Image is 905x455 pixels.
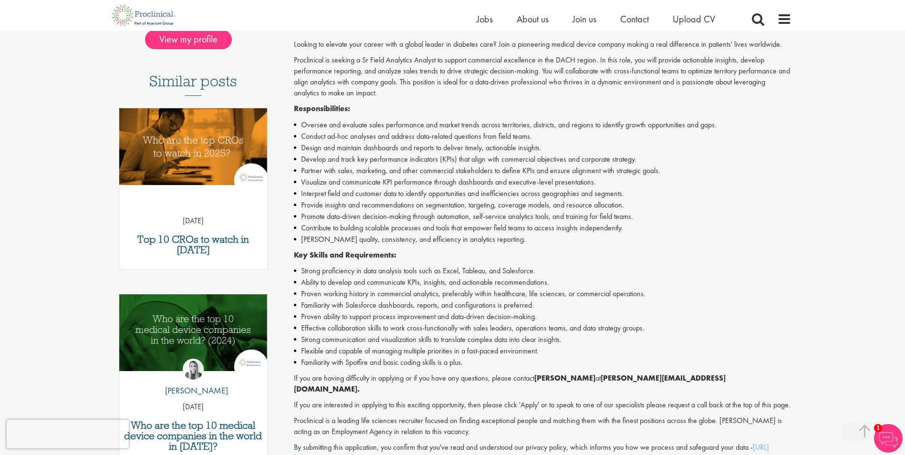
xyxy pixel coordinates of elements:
[294,357,791,368] li: Familiarity with Spotfire and basic coding skills is a plus.
[874,424,903,453] img: Chatbot
[294,176,791,188] li: Visualize and communicate KPI performance through dashboards and executive-level presentations.
[149,73,237,96] h3: Similar posts
[158,384,228,397] p: [PERSON_NAME]
[294,165,791,176] li: Partner with sales, marketing, and other commercial stakeholders to define KPIs and ensure alignm...
[294,55,791,98] p: Proclinical is seeking a Sr Field Analytics Analyst to support commercial excellence in the DACH ...
[124,420,263,452] a: Who are the top 10 medical device companies in the world in [DATE]?
[183,359,204,380] img: Hannah Burke
[294,300,791,311] li: Familiarity with Salesforce dashboards, reports, and configurations is preferred.
[294,131,791,142] li: Conduct ad-hoc analyses and address data-related questions from field teams.
[294,39,791,50] p: Looking to elevate your career with a global leader in diabetes care? Join a pioneering medical d...
[294,400,791,411] p: If you are interested in applying to this exciting opportunity, then please click 'Apply' or to s...
[7,420,129,448] iframe: reCAPTCHA
[294,345,791,357] li: Flexible and capable of managing multiple priorities in a fast-paced environment.
[294,119,791,131] li: Oversee and evaluate sales performance and market trends across territories, districts, and regio...
[294,373,791,395] p: If you are having difficulty in applying or if you have any questions, please contact at
[294,103,350,114] strong: Responsibilities:
[294,154,791,165] li: Develop and track key performance indicators (KPIs) that align with commercial objectives and cor...
[119,294,268,371] img: Top 10 Medical Device Companies 2024
[294,188,791,199] li: Interpret field and customer data to identify opportunities and inefficiencies across geographies...
[673,13,715,25] a: Upload CV
[145,32,241,44] a: View my profile
[294,265,791,277] li: Strong proficiency in data analysis tools such as Excel, Tableau, and Salesforce.
[294,288,791,300] li: Proven working history in commercial analytics, preferably within healthcare, life sciences, or c...
[517,13,549,25] a: About us
[294,415,791,437] p: Proclinical is a leading life sciences recruiter focused on finding exceptional people and matchi...
[294,373,726,394] strong: [PERSON_NAME][EMAIL_ADDRESS][DOMAIN_NAME].
[119,216,268,227] p: [DATE]
[534,373,595,383] strong: [PERSON_NAME]
[874,424,882,432] span: 1
[294,311,791,322] li: Proven ability to support process improvement and data-driven decision-making.
[294,277,791,288] li: Ability to develop and communicate KPIs, insights, and actionable recommendations.
[572,13,596,25] a: Join us
[294,322,791,334] li: Effective collaboration skills to work cross-functionally with sales leaders, operations teams, a...
[119,402,268,413] p: [DATE]
[294,250,396,260] strong: Key Skills and Requirements:
[124,234,263,255] a: Top 10 CROs to watch in [DATE]
[294,334,791,345] li: Strong communication and visualization skills to translate complex data into clear insights.
[294,222,791,234] li: Contribute to building scalable processes and tools that empower field teams to access insights i...
[145,30,232,49] span: View my profile
[294,234,791,245] li: [PERSON_NAME] quality, consistency, and efficiency in analytics reporting.
[620,13,649,25] a: Contact
[294,142,791,154] li: Design and maintain dashboards and reports to deliver timely, actionable insights.
[294,199,791,211] li: Provide insights and recommendations on segmentation, targeting, coverage models, and resource al...
[119,294,268,379] a: Link to a post
[158,359,228,402] a: Hannah Burke [PERSON_NAME]
[294,211,791,222] li: Promote data-driven decision-making through automation, self-service analytics tools, and trainin...
[477,13,493,25] a: Jobs
[119,108,268,193] a: Link to a post
[119,108,268,185] img: Top 10 CROs 2025 | Proclinical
